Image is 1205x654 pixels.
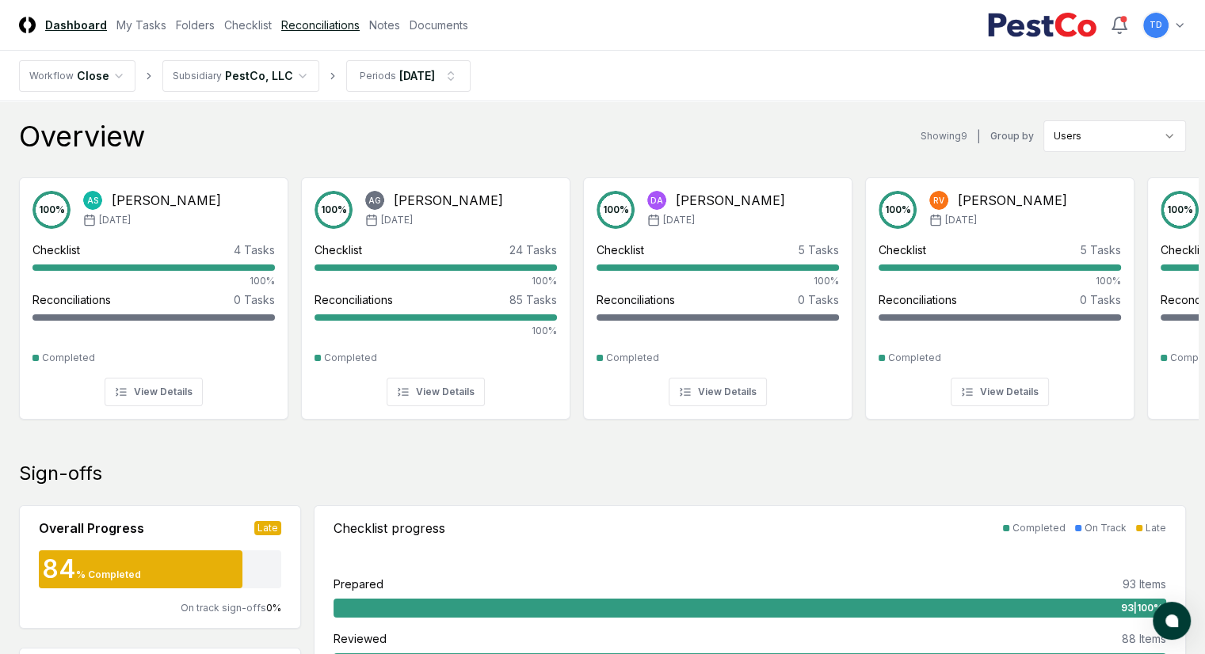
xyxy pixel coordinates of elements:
div: Completed [888,351,941,365]
a: 100%AS[PERSON_NAME][DATE]Checklist4 Tasks100%Reconciliations0 TasksCompletedView Details [19,165,288,420]
div: Overall Progress [39,519,144,538]
div: On Track [1085,521,1127,535]
div: Checklist [597,241,644,258]
div: Checklist [315,241,362,258]
span: AG [368,195,381,207]
button: TD [1142,11,1170,40]
div: 85 Tasks [509,291,557,308]
div: 0 Tasks [1080,291,1121,308]
label: Group by [990,131,1034,141]
div: Subsidiary [173,69,222,83]
span: TD [1150,19,1162,31]
div: Completed [606,351,659,365]
a: Notes [369,17,400,33]
div: Checklist progress [334,519,445,538]
nav: breadcrumb [19,60,471,92]
div: Workflow [29,69,74,83]
span: RV [933,195,944,207]
div: Reviewed [334,630,387,647]
button: View Details [669,378,767,406]
div: Showing 9 [921,129,967,143]
div: 93 Items [1123,576,1166,592]
span: [DATE] [99,213,131,227]
button: atlas-launcher [1153,602,1191,640]
div: [PERSON_NAME] [112,191,221,210]
div: [PERSON_NAME] [394,191,503,210]
div: Reconciliations [315,291,393,308]
a: 100%DA[PERSON_NAME][DATE]Checklist5 Tasks100%Reconciliations0 TasksCompletedView Details [583,165,852,420]
div: 5 Tasks [1081,241,1121,258]
div: 100% [315,274,557,288]
div: Reconciliations [32,291,111,308]
div: Periods [360,69,396,83]
img: PestCo logo [987,13,1097,38]
span: AS [87,195,98,207]
div: [PERSON_NAME] [958,191,1067,210]
div: 4 Tasks [234,241,275,258]
div: Late [254,521,281,535]
a: Documents [410,17,468,33]
span: 0 % [266,602,281,614]
div: 0 Tasks [798,291,839,308]
div: 0 Tasks [234,291,275,308]
span: 93 | 100 % [1121,601,1163,615]
div: 100% [32,274,275,288]
a: Folders [176,17,215,33]
div: 100% [315,324,557,338]
div: Sign-offs [19,461,1186,486]
span: [DATE] [381,213,413,227]
div: 24 Tasks [509,241,557,258]
div: Reconciliations [879,291,957,308]
a: 100%AG[PERSON_NAME][DATE]Checklist24 Tasks100%Reconciliations85 Tasks100%CompletedView Details [301,165,570,420]
div: Prepared [334,576,383,592]
span: [DATE] [945,213,977,227]
a: Reconciliations [281,17,360,33]
div: 88 Items [1122,630,1166,647]
div: 100% [879,274,1121,288]
img: Logo [19,17,36,33]
a: 100%RV[PERSON_NAME][DATE]Checklist5 Tasks100%Reconciliations0 TasksCompletedView Details [865,165,1134,420]
div: 5 Tasks [799,241,839,258]
div: [PERSON_NAME] [676,191,785,210]
button: View Details [387,378,485,406]
a: Checklist [224,17,272,33]
div: | [977,128,981,145]
button: Periods[DATE] [346,60,471,92]
div: Completed [1012,521,1066,535]
div: 84 [39,557,76,582]
button: View Details [951,378,1049,406]
a: Dashboard [45,17,107,33]
span: On track sign-offs [181,602,266,614]
div: Checklist [879,241,926,258]
div: 100% [597,274,839,288]
div: Reconciliations [597,291,675,308]
span: [DATE] [663,213,695,227]
span: DA [650,195,663,207]
div: Completed [324,351,377,365]
div: Completed [42,351,95,365]
div: % Completed [76,568,141,582]
div: Late [1146,521,1166,535]
div: [DATE] [399,67,435,84]
a: My Tasks [116,17,166,33]
div: Overview [19,120,145,152]
button: View Details [105,378,203,406]
div: Checklist [32,241,80,258]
